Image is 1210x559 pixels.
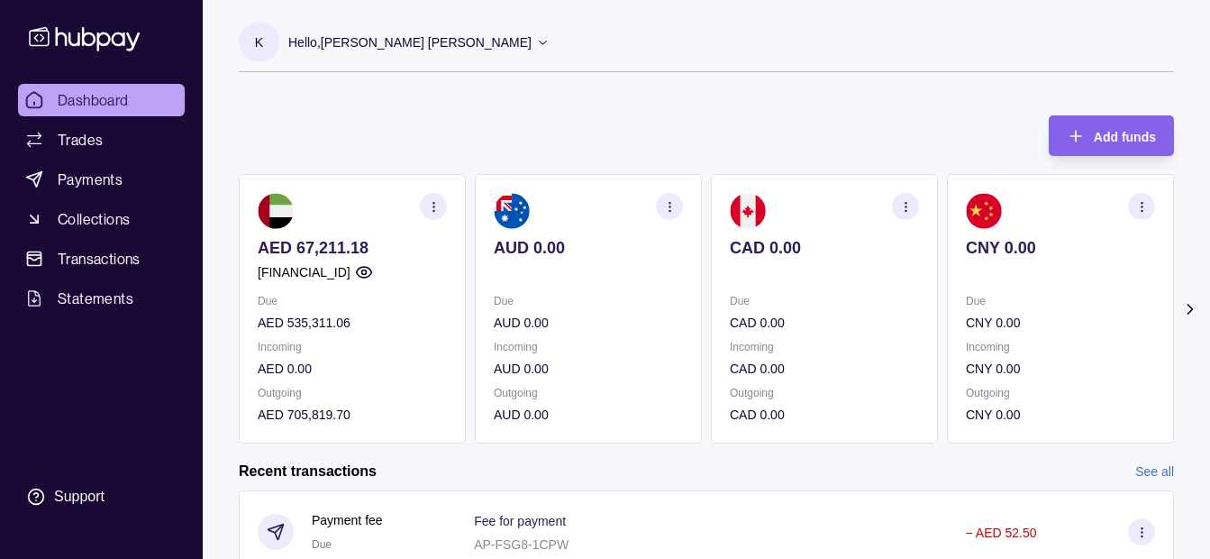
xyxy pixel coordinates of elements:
[966,359,1155,379] p: CNY 0.00
[258,383,447,403] p: Outgoing
[58,129,103,151] span: Trades
[312,510,383,530] p: Payment fee
[18,478,185,516] a: Support
[730,193,766,229] img: ca
[494,383,683,403] p: Outgoing
[239,462,377,481] h2: Recent transactions
[966,337,1155,357] p: Incoming
[18,243,185,275] a: Transactions
[255,32,263,52] p: K
[730,238,919,258] p: CAD 0.00
[1135,462,1174,481] a: See all
[494,291,683,311] p: Due
[730,383,919,403] p: Outgoing
[966,526,1037,540] p: − AED 52.50
[288,32,532,52] p: Hello, [PERSON_NAME] [PERSON_NAME]
[494,238,683,258] p: AUD 0.00
[258,291,447,311] p: Due
[258,238,447,258] p: AED 67,211.18
[966,313,1155,333] p: CNY 0.00
[1049,115,1174,156] button: Add funds
[58,248,141,270] span: Transactions
[258,337,447,357] p: Incoming
[258,313,447,333] p: AED 535,311.06
[58,89,129,111] span: Dashboard
[474,537,569,552] p: AP-FSG8-1CPW
[494,193,530,229] img: au
[54,487,105,507] div: Support
[1094,130,1156,144] span: Add funds
[18,124,185,156] a: Trades
[730,405,919,425] p: CAD 0.00
[730,359,919,379] p: CAD 0.00
[312,538,332,551] span: Due
[474,514,566,528] p: Fee for payment
[18,203,185,235] a: Collections
[58,169,123,190] span: Payments
[966,383,1155,403] p: Outgoing
[966,291,1155,311] p: Due
[18,282,185,315] a: Statements
[966,238,1155,258] p: CNY 0.00
[494,337,683,357] p: Incoming
[730,291,919,311] p: Due
[18,84,185,116] a: Dashboard
[730,337,919,357] p: Incoming
[730,313,919,333] p: CAD 0.00
[966,193,1002,229] img: cn
[258,405,447,425] p: AED 705,819.70
[494,313,683,333] p: AUD 0.00
[258,359,447,379] p: AED 0.00
[258,262,350,282] p: [FINANCIAL_ID]
[18,163,185,196] a: Payments
[58,288,133,309] span: Statements
[494,359,683,379] p: AUD 0.00
[494,405,683,425] p: AUD 0.00
[966,405,1155,425] p: CNY 0.00
[258,193,294,229] img: ae
[58,208,130,230] span: Collections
